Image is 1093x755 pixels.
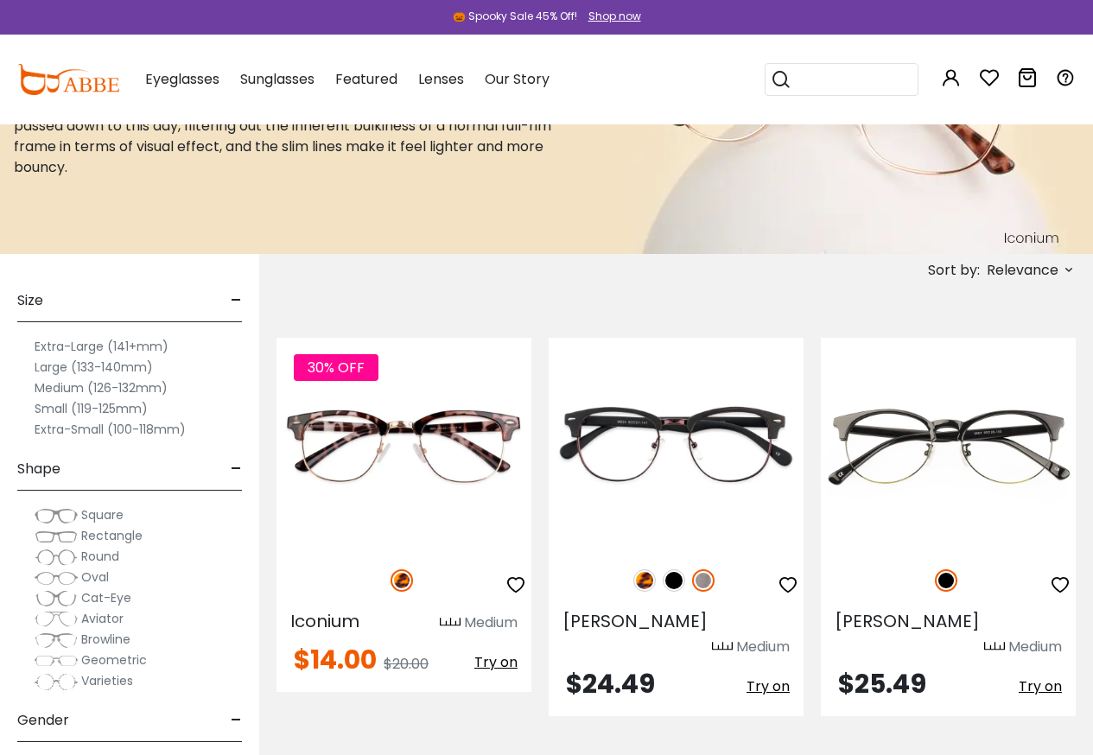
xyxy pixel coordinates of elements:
span: Our Story [485,69,550,89]
label: Extra-Small (100-118mm) [35,419,186,440]
img: Round.png [35,549,78,566]
span: Lenses [418,69,464,89]
span: Shape [17,448,60,490]
img: Leopard Iconium - Combination,Metal,Plastic ,Adjust Nose Pads [276,338,531,550]
span: Try on [747,676,790,696]
span: Featured [335,69,397,89]
span: Rectangle [81,527,143,544]
span: Eyeglasses [145,69,219,89]
label: Large (133-140mm) [35,357,153,377]
a: Shop now [580,9,641,23]
button: Try on [474,647,518,678]
span: Try on [474,652,518,672]
span: 30% OFF [294,354,378,381]
img: Varieties.png [35,673,78,691]
img: Leopard [633,569,656,592]
img: size ruler [440,617,461,630]
span: Aviator [81,610,124,627]
span: - [231,280,242,321]
span: Size [17,280,43,321]
img: size ruler [984,641,1005,654]
span: $14.00 [294,641,377,678]
button: Try on [747,671,790,702]
span: [PERSON_NAME] [562,609,708,633]
span: Sunglasses [240,69,315,89]
img: Browline.png [35,631,78,649]
span: - [231,448,242,490]
div: Medium [1008,637,1062,657]
img: Aviator.png [35,611,78,628]
span: Square [81,506,124,523]
label: Medium (126-132mm) [35,377,168,398]
button: Try on [1019,671,1062,702]
span: Browline [81,631,130,648]
span: Round [81,548,119,565]
img: Cat-Eye.png [35,590,78,607]
span: Relevance [987,255,1058,286]
span: Oval [81,568,109,586]
span: Varieties [81,672,133,689]
span: $24.49 [566,665,655,702]
div: Medium [736,637,790,657]
img: Gun [692,569,715,592]
label: Small (119-125mm) [35,398,148,419]
div: 🎃 Spooky Sale 45% Off! [453,9,577,24]
span: - [231,700,242,741]
span: [PERSON_NAME] [835,609,980,633]
span: Geometric [81,651,147,669]
img: abbeglasses.com [17,64,119,95]
span: Iconium [290,609,359,633]
label: Extra-Large (141+mm) [35,336,168,357]
img: size ruler [712,641,733,654]
span: Try on [1019,676,1062,696]
span: Sort by: [928,260,980,280]
span: $20.00 [384,654,429,674]
img: Oval.png [35,569,78,587]
div: Medium [464,612,518,633]
img: Black [663,569,685,592]
span: Cat-Eye [81,589,131,606]
img: Gun Chad - Combination,Metal,Plastic ,Adjust Nose Pads [549,338,804,550]
img: Leopard [391,569,413,592]
div: Shop now [588,9,641,24]
span: Gender [17,700,69,741]
img: Black [935,569,957,592]
span: $25.49 [838,665,926,702]
img: Square.png [35,507,78,524]
img: Rectangle.png [35,528,78,545]
img: Black Luna - Combination,Metal,TR ,Adjust Nose Pads [821,338,1076,550]
img: Geometric.png [35,652,78,669]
